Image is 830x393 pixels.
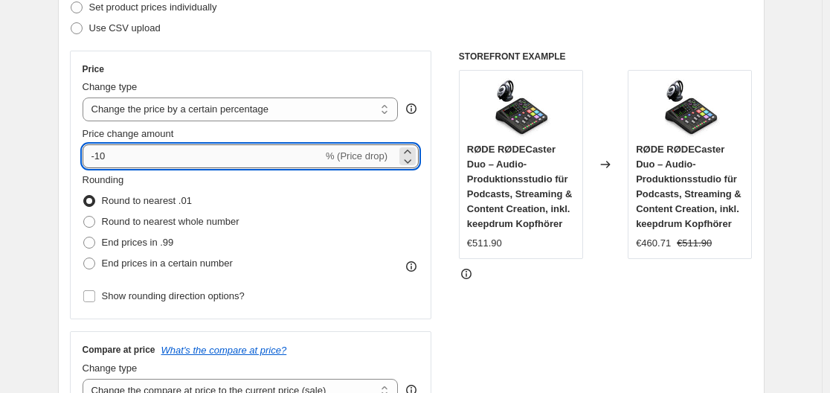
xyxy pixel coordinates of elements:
button: What's the compare at price? [161,345,287,356]
span: RØDE RØDECaster Duo – Audio-Produktionsstudio für Podcasts, Streaming & Content Creation, inkl. k... [636,144,741,229]
span: Round to nearest whole number [102,216,239,227]
span: Round to nearest .01 [102,195,192,206]
strike: €511.90 [677,236,712,251]
div: help [404,101,419,116]
div: €511.90 [467,236,502,251]
span: Use CSV upload [89,22,161,33]
span: Rounding [83,174,124,185]
input: -15 [83,144,323,168]
span: Change type [83,81,138,92]
span: RØDE RØDECaster Duo – Audio-Produktionsstudio für Podcasts, Streaming & Content Creation, inkl. k... [467,144,573,229]
img: 71IdjzJgi_L_80x.jpg [660,78,720,138]
span: Set product prices individually [89,1,217,13]
div: €460.71 [636,236,671,251]
span: % (Price drop) [326,150,387,162]
h3: Compare at price [83,344,155,356]
span: End prices in a certain number [102,258,233,269]
span: End prices in .99 [102,237,174,248]
span: Show rounding direction options? [102,290,245,301]
span: Price change amount [83,128,174,139]
h3: Price [83,63,104,75]
img: 71IdjzJgi_L_80x.jpg [491,78,550,138]
h6: STOREFRONT EXAMPLE [459,51,753,63]
span: Change type [83,362,138,374]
